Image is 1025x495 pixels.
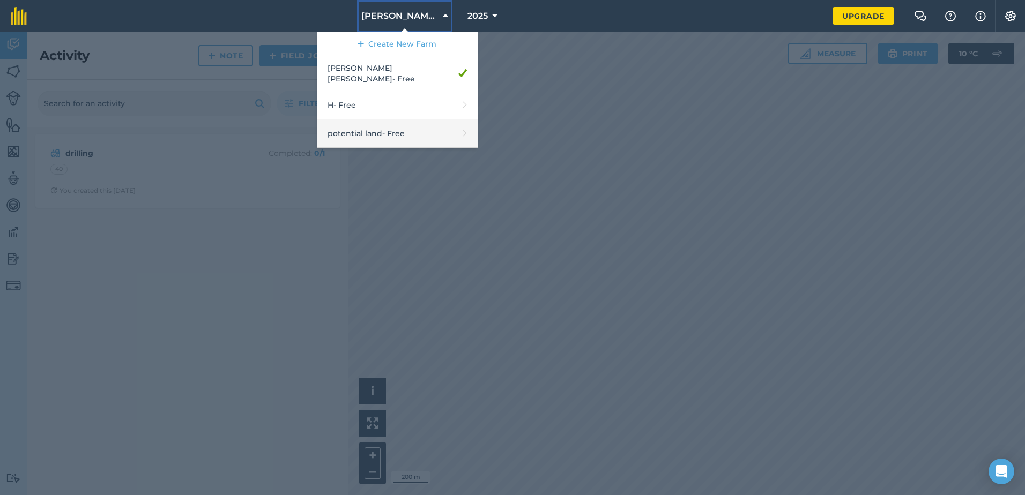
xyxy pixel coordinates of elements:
[317,32,478,56] a: Create New Farm
[317,91,478,119] a: H- Free
[361,10,439,22] span: [PERSON_NAME] [PERSON_NAME]
[989,459,1014,484] div: Open Intercom Messenger
[833,7,894,25] a: Upgrade
[944,11,957,21] img: A question mark icon
[1004,11,1017,21] img: A cog icon
[975,10,986,22] img: svg+xml;base64,PHN2ZyB4bWxucz0iaHR0cDovL3d3dy53My5vcmcvMjAwMC9zdmciIHdpZHRoPSIxNyIgaGVpZ2h0PSIxNy...
[914,11,927,21] img: Two speech bubbles overlapping with the left bubble in the forefront
[317,56,478,91] a: [PERSON_NAME] [PERSON_NAME]- Free
[467,10,488,22] span: 2025
[11,7,27,25] img: fieldmargin Logo
[317,119,478,148] a: potential land- Free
